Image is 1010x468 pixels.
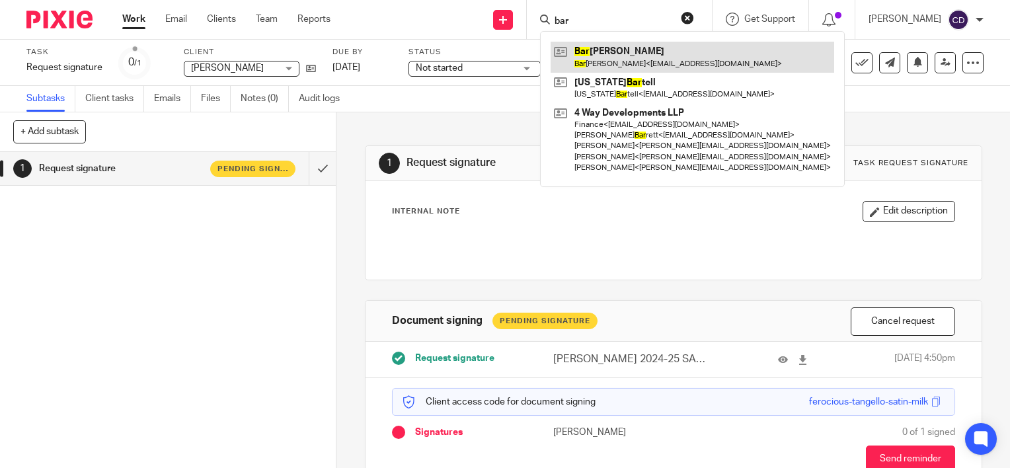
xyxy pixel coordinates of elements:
[332,63,360,72] span: [DATE]
[392,314,483,328] h1: Document signing
[26,86,75,112] a: Subtasks
[297,13,330,26] a: Reports
[13,159,32,178] div: 1
[416,63,463,73] span: Not started
[863,201,955,222] button: Edit description
[392,206,460,217] p: Internal Note
[217,163,289,175] span: Pending signature
[134,59,141,67] small: /1
[809,395,928,409] div: ferocious-tangello-satin-milk
[165,13,187,26] a: Email
[744,15,795,24] span: Get Support
[553,16,672,28] input: Search
[681,11,694,24] button: Clear
[128,55,141,70] div: 0
[894,352,955,367] span: [DATE] 4:50pm
[408,47,541,58] label: Status
[851,307,955,336] button: Cancel request
[85,86,144,112] a: Client tasks
[299,86,350,112] a: Audit logs
[26,11,93,28] img: Pixie
[553,352,706,367] p: [PERSON_NAME] 2024-25 SA - updated.pdf
[13,120,86,143] button: + Add subtask
[207,13,236,26] a: Clients
[415,352,494,365] span: Request signature
[415,426,463,439] span: Signatures
[241,86,289,112] a: Notes (0)
[191,63,264,73] span: [PERSON_NAME]
[332,47,392,58] label: Due by
[39,159,210,178] h1: Request signature
[122,13,145,26] a: Work
[403,395,596,409] p: Client access code for document signing
[256,13,278,26] a: Team
[853,158,968,169] div: Task request signature
[379,153,400,174] div: 1
[492,313,598,329] div: Pending Signature
[948,9,969,30] img: svg%3E
[26,47,102,58] label: Task
[201,86,231,112] a: Files
[553,426,674,439] p: [PERSON_NAME]
[184,47,316,58] label: Client
[869,13,941,26] p: [PERSON_NAME]
[26,61,102,74] div: Request signature
[154,86,191,112] a: Emails
[902,426,955,439] span: 0 of 1 signed
[407,156,701,170] h1: Request signature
